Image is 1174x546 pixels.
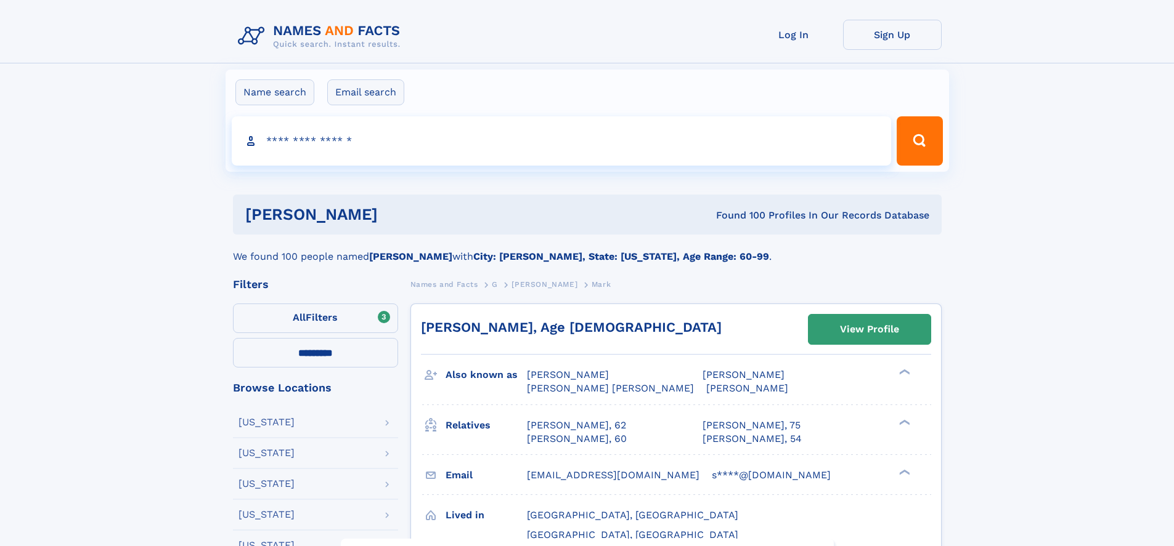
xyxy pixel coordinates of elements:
[233,382,398,393] div: Browse Locations
[238,510,295,520] div: [US_STATE]
[369,251,452,262] b: [PERSON_NAME]
[527,469,699,481] span: [EMAIL_ADDRESS][DOMAIN_NAME]
[512,280,577,289] span: [PERSON_NAME]
[843,20,942,50] a: Sign Up
[896,368,911,376] div: ❯
[547,209,929,222] div: Found 100 Profiles In Our Records Database
[233,279,398,290] div: Filters
[592,280,611,289] span: Mark
[897,116,942,166] button: Search Button
[527,529,738,540] span: [GEOGRAPHIC_DATA], [GEOGRAPHIC_DATA]
[492,276,498,292] a: G
[238,448,295,458] div: [US_STATE]
[527,419,626,432] a: [PERSON_NAME], 62
[446,364,527,385] h3: Also known as
[233,20,410,53] img: Logo Names and Facts
[896,418,911,426] div: ❯
[527,382,694,394] span: [PERSON_NAME] [PERSON_NAME]
[446,415,527,436] h3: Relatives
[896,468,911,476] div: ❯
[446,505,527,526] h3: Lived in
[473,251,769,262] b: City: [PERSON_NAME], State: [US_STATE], Age Range: 60-99
[744,20,843,50] a: Log In
[527,509,738,521] span: [GEOGRAPHIC_DATA], [GEOGRAPHIC_DATA]
[232,116,892,166] input: search input
[703,432,802,446] a: [PERSON_NAME], 54
[238,479,295,489] div: [US_STATE]
[703,419,801,432] a: [PERSON_NAME], 75
[527,432,627,446] a: [PERSON_NAME], 60
[840,315,899,343] div: View Profile
[446,465,527,486] h3: Email
[421,319,722,335] a: [PERSON_NAME], Age [DEMOGRAPHIC_DATA]
[327,79,404,105] label: Email search
[706,382,788,394] span: [PERSON_NAME]
[233,303,398,333] label: Filters
[233,235,942,264] div: We found 100 people named with .
[703,369,785,380] span: [PERSON_NAME]
[492,280,498,289] span: G
[512,276,577,292] a: [PERSON_NAME]
[238,417,295,427] div: [US_STATE]
[245,207,547,222] h1: [PERSON_NAME]
[235,79,314,105] label: Name search
[527,369,609,380] span: [PERSON_NAME]
[410,276,478,292] a: Names and Facts
[293,311,306,323] span: All
[809,315,931,344] a: View Profile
